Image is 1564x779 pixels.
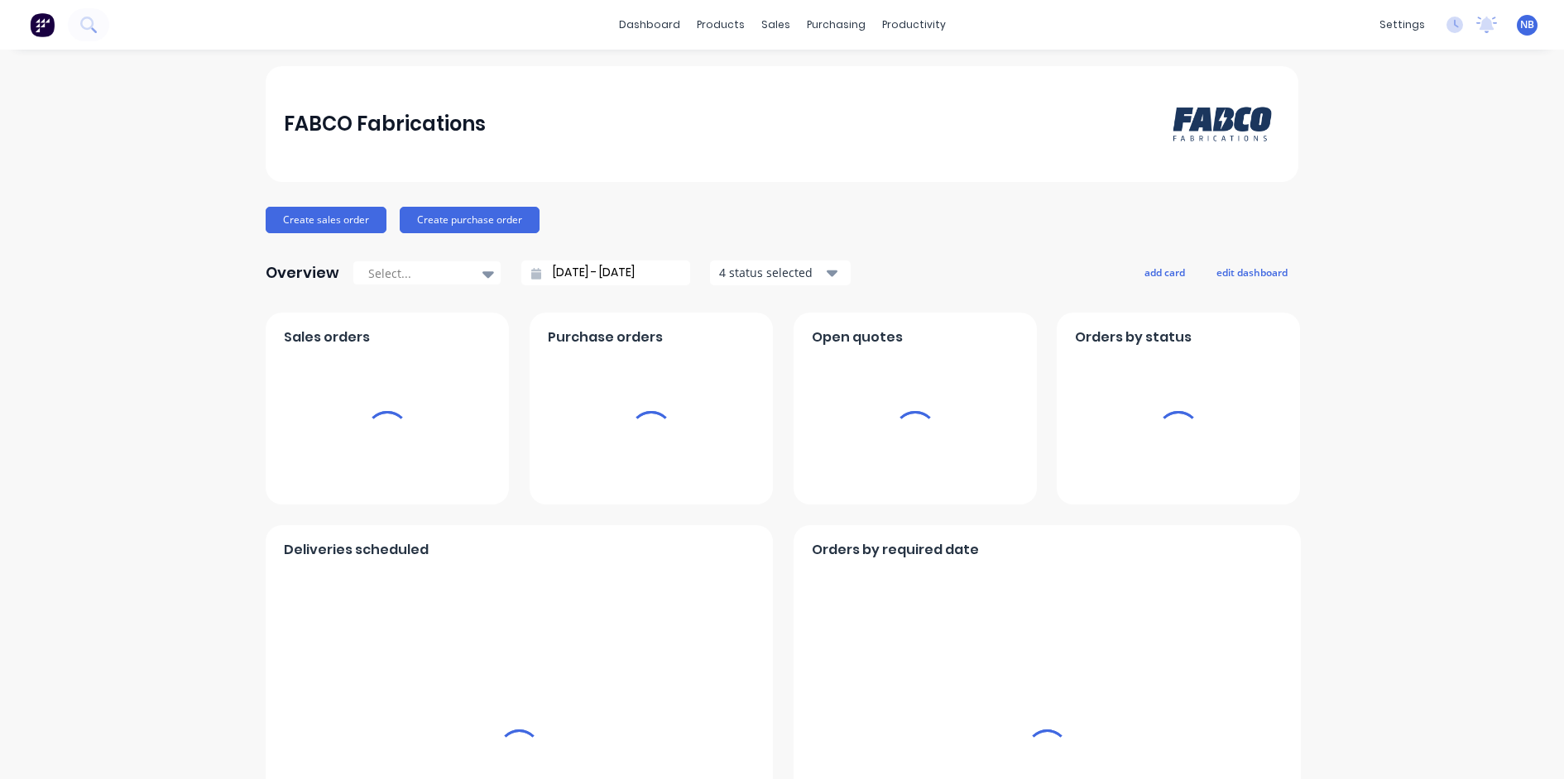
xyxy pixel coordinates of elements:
[266,207,386,233] button: Create sales order
[284,108,486,141] div: FABCO Fabrications
[1371,12,1433,37] div: settings
[30,12,55,37] img: Factory
[284,327,370,347] span: Sales orders
[1520,17,1534,32] span: NB
[799,12,874,37] div: purchasing
[1134,261,1196,283] button: add card
[874,12,954,37] div: productivity
[753,12,799,37] div: sales
[812,327,903,347] span: Open quotes
[1075,327,1192,347] span: Orders by status
[688,12,753,37] div: products
[1206,261,1298,283] button: edit dashboard
[611,12,688,37] a: dashboard
[400,207,540,233] button: Create purchase order
[548,327,663,347] span: Purchase orders
[710,260,851,285] button: 4 status selected
[812,540,979,560] span: Orders by required date
[284,540,429,560] span: Deliveries scheduled
[1164,89,1280,159] img: FABCO Fabrications
[719,264,823,281] div: 4 status selected
[266,256,339,289] div: Overview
